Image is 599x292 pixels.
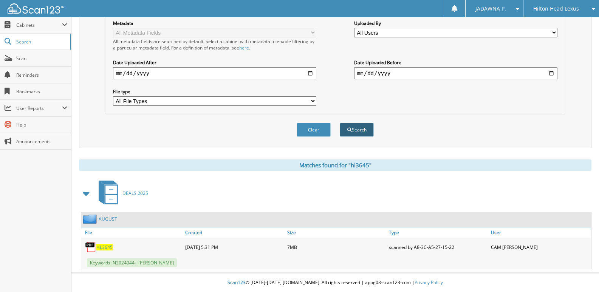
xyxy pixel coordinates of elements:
[16,122,67,128] span: Help
[71,273,599,292] div: © [DATE]-[DATE] [DOMAIN_NAME]. All rights reserved | appg03-scan123-com |
[340,123,374,137] button: Search
[561,256,599,292] iframe: Chat Widget
[8,3,64,14] img: scan123-logo-white.svg
[113,59,316,66] label: Date Uploaded After
[83,214,99,224] img: folder2.png
[228,279,246,286] span: Scan123
[387,227,489,238] a: Type
[16,88,67,95] span: Bookmarks
[183,239,285,255] div: [DATE] 5:31 PM
[113,38,316,51] div: All metadata fields are searched by default. Select a cabinet with metadata to enable filtering b...
[387,239,489,255] div: scanned by A8-3C-A5-27-15-22
[87,258,177,267] span: Keywords: N2024044 - [PERSON_NAME]
[16,138,67,145] span: Announcements
[94,178,148,208] a: DEALS 2025
[96,244,113,250] a: HL3645
[16,55,67,62] span: Scan
[122,190,148,196] span: DEALS 2025
[99,216,117,222] a: AUGUST
[85,241,96,253] img: PDF.png
[285,227,387,238] a: Size
[533,6,579,11] span: Hilton Head Lexus
[113,67,316,79] input: start
[79,159,591,171] div: Matches found for "hl3645"
[354,59,557,66] label: Date Uploaded Before
[16,39,66,45] span: Search
[16,22,62,28] span: Cabinets
[81,227,183,238] a: File
[489,227,591,238] a: User
[415,279,443,286] a: Privacy Policy
[16,105,62,111] span: User Reports
[354,20,557,26] label: Uploaded By
[113,20,316,26] label: Metadata
[354,67,557,79] input: end
[183,227,285,238] a: Created
[16,72,67,78] span: Reminders
[297,123,331,137] button: Clear
[239,45,249,51] a: here
[285,239,387,255] div: 7MB
[489,239,591,255] div: CAM [PERSON_NAME]
[113,88,316,95] label: File type
[475,6,506,11] span: JADAWNA P.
